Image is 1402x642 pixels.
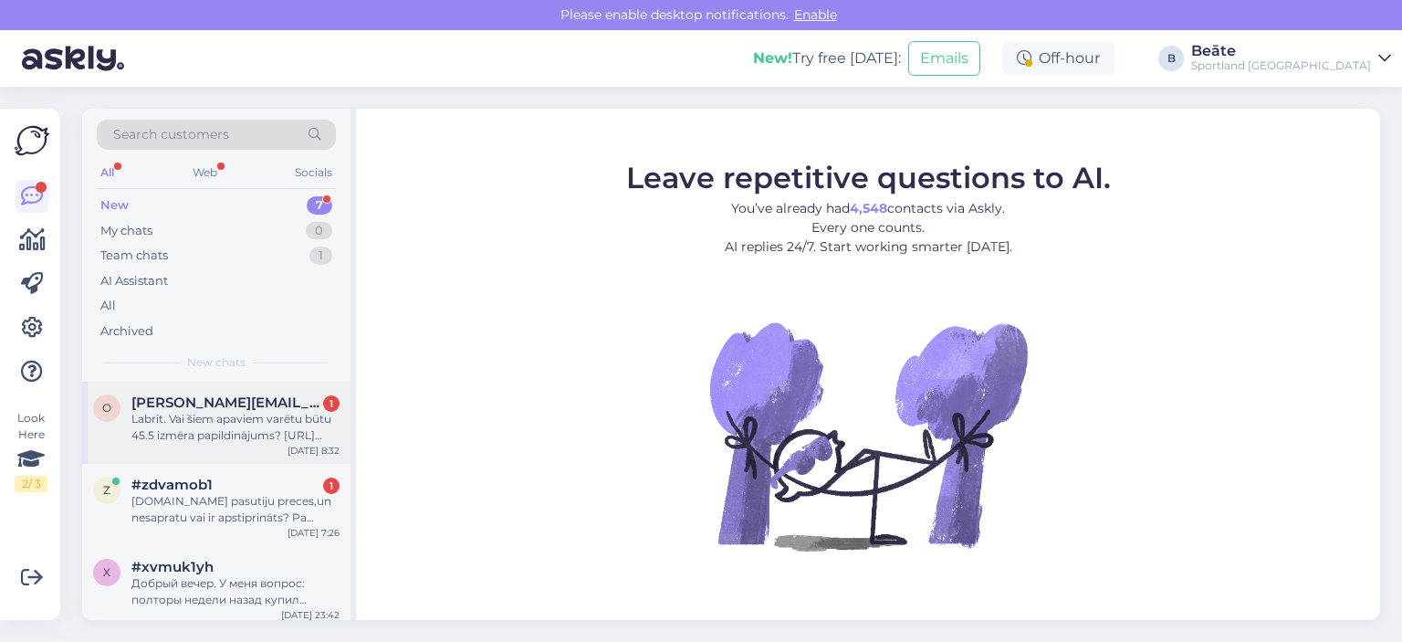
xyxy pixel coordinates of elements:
div: [DATE] 23:42 [281,608,340,622]
div: Team chats [100,247,168,265]
span: Enable [789,6,842,23]
div: 2 / 3 [15,476,47,492]
span: Search customers [113,125,229,144]
div: Добрый вечер. У меня вопрос: полторы недели назад купил кроссовки фирмы Timberland, сегодня замет... [131,575,340,608]
img: No Chat active [704,271,1032,600]
div: 0 [306,222,332,240]
div: Labrīt. Vai šiem apaviem varētu būtu 45.5 izmēra papildinājums? [URL][DOMAIN_NAME] [131,411,340,444]
span: o [102,401,111,415]
span: New chats [187,354,246,371]
p: You’ve already had contacts via Askly. Every one counts. AI replies 24/7. Start working smarter [... [626,199,1111,257]
div: My chats [100,222,152,240]
div: Sportland [GEOGRAPHIC_DATA] [1191,58,1371,73]
div: 1 [323,478,340,494]
button: Emails [908,41,980,76]
a: BeāteSportland [GEOGRAPHIC_DATA] [1191,44,1391,73]
span: Leave repetitive questions to AI. [626,160,1111,195]
div: Off-hour [1002,42,1114,75]
div: [DOMAIN_NAME] pasutiju preces,un nesapratu vai ir apstiprināts? Pa daļam [131,493,340,526]
div: 7 [307,196,332,215]
div: Try free [DATE]: [753,47,901,69]
div: Look Here [15,410,47,492]
div: Socials [291,161,336,184]
div: All [97,161,118,184]
div: 1 [309,247,332,265]
span: z [103,483,110,497]
div: Web [189,161,221,184]
img: Askly Logo [15,123,49,158]
span: #zdvamob1 [131,477,213,493]
div: 1 [323,395,340,412]
span: olafs.ozols@inbox.lv [131,395,321,411]
b: New! [753,49,792,67]
div: New [100,196,129,215]
span: x [103,565,110,579]
div: [DATE] 8:32 [288,444,340,458]
span: #xvmuk1yh [131,559,214,575]
div: B [1158,46,1184,71]
b: 4,548 [850,200,887,216]
div: Beāte [1191,44,1371,58]
div: All [100,297,116,315]
div: AI Assistant [100,272,168,290]
div: Archived [100,322,153,341]
div: [DATE] 7:26 [288,526,340,540]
